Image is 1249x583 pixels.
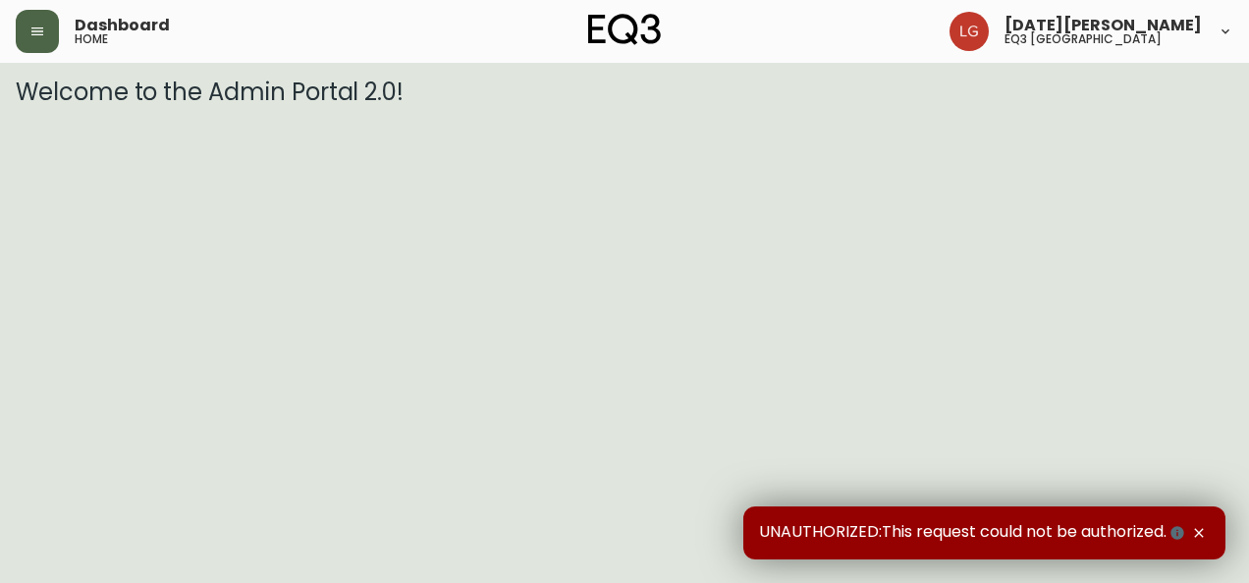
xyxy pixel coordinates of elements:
span: UNAUTHORIZED:This request could not be authorized. [759,522,1188,544]
h5: eq3 [GEOGRAPHIC_DATA] [1005,33,1162,45]
h5: home [75,33,108,45]
span: [DATE][PERSON_NAME] [1005,18,1202,33]
img: logo [588,14,661,45]
img: 2638f148bab13be18035375ceda1d187 [950,12,989,51]
h3: Welcome to the Admin Portal 2.0! [16,79,1233,106]
span: Dashboard [75,18,170,33]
